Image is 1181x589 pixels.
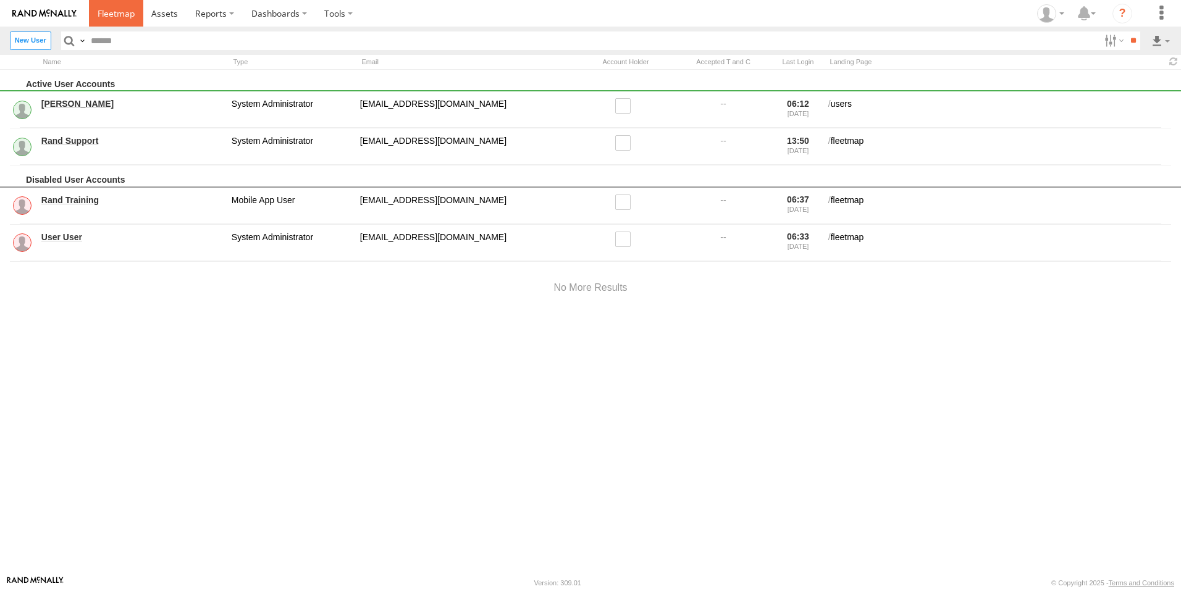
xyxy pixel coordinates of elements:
div: 13:50 [DATE] [775,133,822,160]
div: odyssey@rand.com [358,133,574,160]
div: © Copyright 2025 - [1051,579,1174,587]
div: 06:37 [DATE] [775,193,822,219]
label: Create New User [10,31,51,49]
i: ? [1112,4,1132,23]
span: Refresh [1166,56,1181,68]
a: Visit our Website [7,577,64,589]
div: service@odysseygroupllc.com [358,96,574,123]
a: Rand Training [41,194,223,206]
label: Search Filter Options [1099,31,1126,49]
a: Rand Support [41,135,223,146]
div: Email [358,56,574,68]
div: Last Login [775,56,822,68]
div: fleetmap [826,230,1171,256]
div: System Administrator [230,230,353,256]
div: Has user accepted Terms and Conditions [677,56,770,68]
div: fortraining@train.com [358,230,574,256]
label: Read only [615,135,637,151]
div: Mobile App User [230,193,353,219]
a: Terms and Conditions [1109,579,1174,587]
div: 06:12 [DATE] [775,96,822,123]
div: Ed Pruneda [1033,4,1069,23]
div: users [826,96,1171,123]
div: fleetmap [826,193,1171,219]
div: Name [40,56,225,68]
label: Read only [615,232,637,247]
div: 06:33 [DATE] [775,230,822,256]
img: rand-logo.svg [12,9,77,18]
div: System Administrator [230,133,353,160]
div: Type [230,56,353,68]
div: fleetmap [826,133,1171,160]
label: Read only [615,194,637,210]
div: System Administrator [230,96,353,123]
div: Version: 309.01 [534,579,581,587]
div: randtraining@rand.com [358,193,574,219]
a: [PERSON_NAME] [41,98,223,109]
div: Account Holder [579,56,672,68]
div: Landing Page [826,56,1161,68]
label: Search Query [77,31,87,49]
label: Read only [615,98,637,114]
a: User User [41,232,223,243]
label: Export results as... [1150,31,1171,49]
